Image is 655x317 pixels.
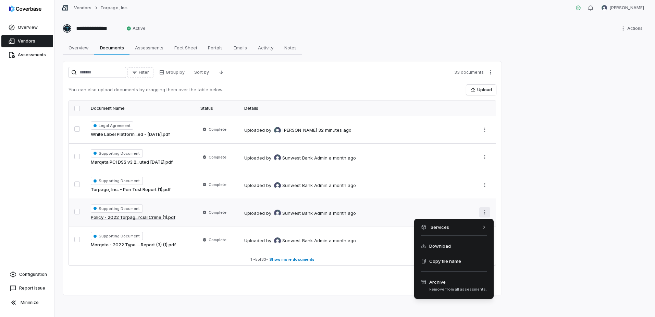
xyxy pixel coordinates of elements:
[429,279,487,285] span: Archive
[417,222,491,233] div: Services
[414,219,494,299] div: More actions
[429,258,461,265] span: Copy file name
[429,243,451,249] span: Download
[429,287,487,292] span: Remove from all assessments.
